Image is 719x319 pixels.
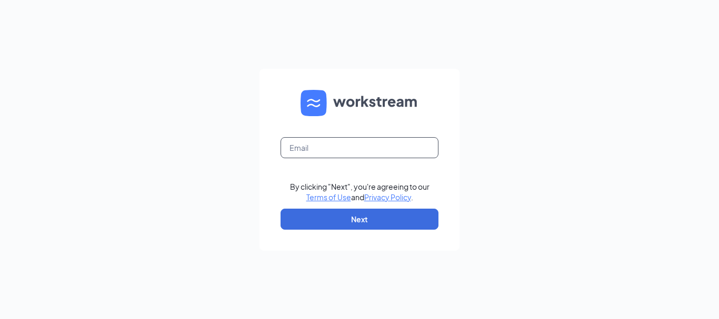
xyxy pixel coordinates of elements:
[281,209,438,230] button: Next
[364,192,411,202] a: Privacy Policy
[306,192,351,202] a: Terms of Use
[301,90,418,116] img: WS logo and Workstream text
[281,137,438,158] input: Email
[290,181,430,202] div: By clicking "Next", you're agreeing to our and .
